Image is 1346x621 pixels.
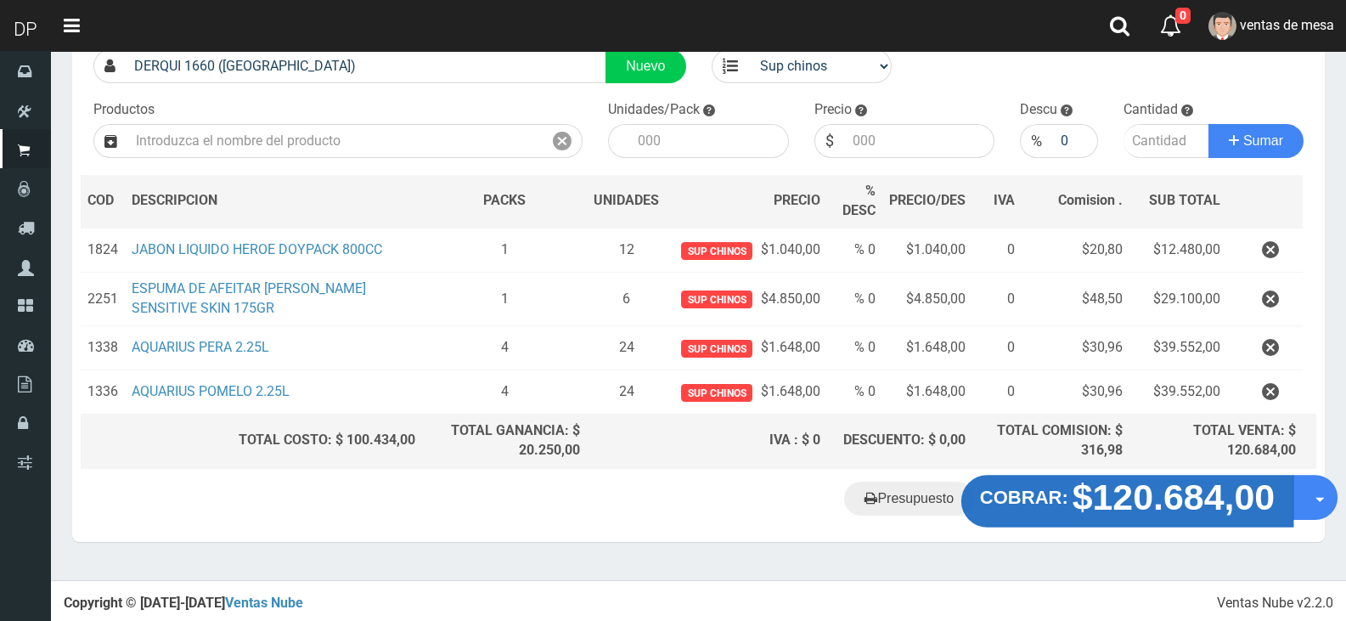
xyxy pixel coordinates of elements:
a: JABON LIQUIDO HEROE DOYPACK 800CC [132,241,382,257]
td: $4.850,00 [666,273,826,326]
span: PRECIO/DES [889,192,966,208]
span: Sup chinos [681,291,752,308]
td: % 0 [827,273,882,326]
a: Nuevo [605,49,685,83]
label: Unidades/Pack [608,100,700,120]
button: Sumar [1208,124,1304,158]
input: Cantidad [1124,124,1210,158]
td: % 0 [827,370,882,415]
a: AQUARIUS POMELO 2.25L [132,383,290,399]
td: 1 [422,228,588,273]
td: % 0 [827,326,882,370]
div: % [1020,124,1052,158]
input: Consumidor Final [126,49,606,83]
a: AQUARIUS PERA 2.25L [132,339,269,355]
td: 24 [587,326,666,370]
th: DES [125,175,422,229]
th: COD [81,175,125,229]
td: $39.552,00 [1129,326,1227,370]
td: 0 [972,370,1022,415]
div: TOTAL GANANCIA: $ 20.250,00 [429,421,581,460]
strong: Copyright © [DATE]-[DATE] [64,595,303,611]
span: CRIPCION [156,192,217,208]
span: % DESC [842,183,876,218]
span: PRECIO [774,191,820,211]
td: $1.648,00 [882,370,972,415]
span: SUB TOTAL [1149,191,1220,211]
label: Precio [814,100,852,120]
div: TOTAL COMISION: $ 316,98 [979,421,1123,460]
span: ventas de mesa [1240,17,1334,33]
div: $ [814,124,844,158]
strong: COBRAR: [980,487,1068,507]
td: $39.552,00 [1129,370,1227,415]
td: $1.040,00 [666,228,826,273]
div: DESCUENTO: $ 0,00 [834,431,966,450]
span: IVA [994,192,1015,208]
div: IVA : $ 0 [594,431,819,450]
span: Sumar [1243,133,1283,148]
strong: $120.684,00 [1073,477,1276,517]
td: $30,96 [1022,326,1129,370]
div: TOTAL VENTA: $ 120.684,00 [1136,421,1296,460]
td: % 0 [827,228,882,273]
td: 1824 [81,228,125,273]
label: Descu [1020,100,1057,120]
td: $48,50 [1022,273,1129,326]
a: Presupuesto [844,482,974,516]
td: 1 [422,273,588,326]
img: User Image [1208,12,1236,40]
td: 2251 [81,273,125,326]
a: ESPUMA DE AFEITAR [PERSON_NAME] SENSITIVE SKIN 175GR [132,280,366,316]
td: 1338 [81,326,125,370]
div: TOTAL COSTO: $ 100.434,00 [87,431,415,450]
span: 0 [1175,8,1191,24]
div: Ventas Nube v2.2.0 [1217,594,1333,613]
td: 0 [972,326,1022,370]
span: Sup chinos [681,340,752,358]
td: 24 [587,370,666,415]
td: 0 [972,228,1022,273]
td: $1.040,00 [882,228,972,273]
th: PACKS [422,175,588,229]
td: $1.648,00 [666,370,826,415]
label: Productos [93,100,155,120]
td: $12.480,00 [1129,228,1227,273]
td: $4.850,00 [882,273,972,326]
td: $30,96 [1022,370,1129,415]
a: Ventas Nube [225,595,303,611]
td: $1.648,00 [666,326,826,370]
input: 000 [1052,124,1097,158]
td: $1.648,00 [882,326,972,370]
td: 0 [972,273,1022,326]
td: 1336 [81,370,125,415]
td: 4 [422,370,588,415]
input: 000 [629,124,789,158]
input: 000 [844,124,995,158]
input: Introduzca el nombre del producto [127,124,543,158]
td: $20,80 [1022,228,1129,273]
td: $29.100,00 [1129,273,1227,326]
span: Sup chinos [681,384,752,402]
label: Cantidad [1124,100,1178,120]
button: COBRAR: $120.684,00 [961,475,1293,528]
span: Sup chinos [681,242,752,260]
th: UNIDADES [587,175,666,229]
td: 6 [587,273,666,326]
span: Comision . [1058,192,1123,208]
td: 4 [422,326,588,370]
td: 12 [587,228,666,273]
